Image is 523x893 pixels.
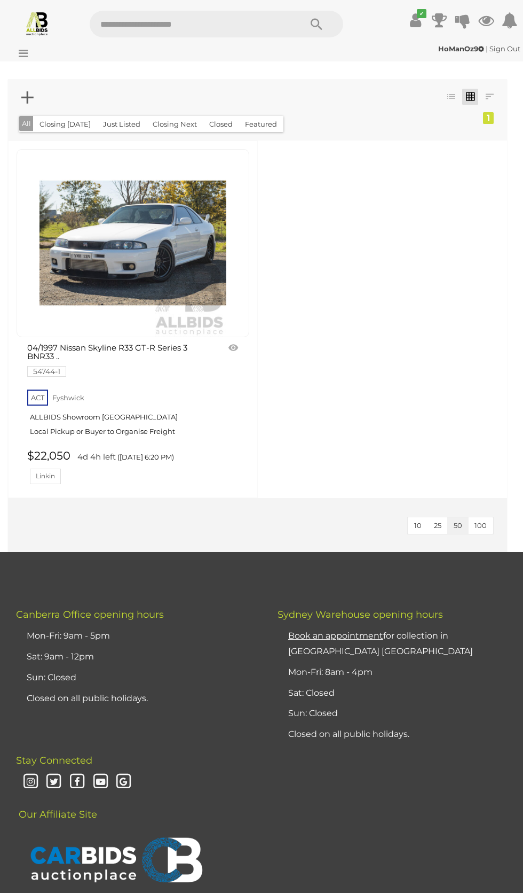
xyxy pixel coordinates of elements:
i: Google [115,773,133,791]
span: 25 [434,521,441,530]
span: 100 [474,521,487,530]
li: Sun: Closed [24,667,251,688]
img: 04/1997 Nissan Skyline R33 GT-R Series 3 BNR33 (AWD) 2d Coupe QM1 Polar White Turbo 2.6L - Modifi... [39,150,226,337]
button: All [19,116,34,131]
span: 50 [454,521,462,530]
li: Sat: 9am - 12pm [24,647,251,667]
li: Sat: Closed [286,683,512,704]
button: 25 [427,517,448,534]
button: Closed [203,116,239,133]
span: 10 [414,521,422,530]
span: Our Affiliate Site [16,793,97,820]
button: Closing Next [146,116,203,133]
li: Mon-Fri: 9am - 5pm [24,626,251,647]
button: Closing [DATE] [33,116,97,133]
span: Canberra Office opening hours [16,609,164,620]
li: Mon-Fri: 8am - 4pm [286,662,512,683]
a: ACT Fyshwick ALLBIDS Showroom [GEOGRAPHIC_DATA] Local Pickup or Buyer to Organise Freight [27,386,241,444]
button: 50 [447,517,469,534]
span: | [486,44,488,53]
button: 100 [468,517,493,534]
button: 10 [408,517,428,534]
span: Stay Connected [16,755,92,766]
i: Twitter [45,773,64,791]
a: Sign Out [489,44,520,53]
button: Search [290,11,343,37]
strong: HoManOz9 [438,44,484,53]
li: Sun: Closed [286,703,512,724]
button: Featured [239,116,283,133]
i: Facebook [68,773,86,791]
img: Allbids.com.au [25,11,50,36]
i: Instagram [21,773,40,791]
a: HoManOz9 [438,44,486,53]
button: Just Listed [97,116,147,133]
a: 04/1997 Nissan Skyline R33 GT-R Series 3 BNR33 .. 54744-1 [27,344,206,376]
a: Book an appointmentfor collection in [GEOGRAPHIC_DATA] [GEOGRAPHIC_DATA] [288,631,473,656]
a: ✔ [408,11,424,30]
a: $22,050 4d 4h left ([DATE] 6:20 PM) Linkin [27,449,241,484]
span: Sydney Warehouse opening hours [278,609,443,620]
i: ✔ [417,9,426,18]
div: 1 [483,112,494,124]
li: Closed on all public holidays. [286,724,512,745]
li: Closed on all public holidays. [24,688,251,709]
u: Book an appointment [288,631,383,641]
a: 04/1997 Nissan Skyline R33 GT-R Series 3 BNR33 (AWD) 2d Coupe QM1 Polar White Turbo 2.6L - Modifi... [17,149,249,337]
i: Youtube [91,773,110,791]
